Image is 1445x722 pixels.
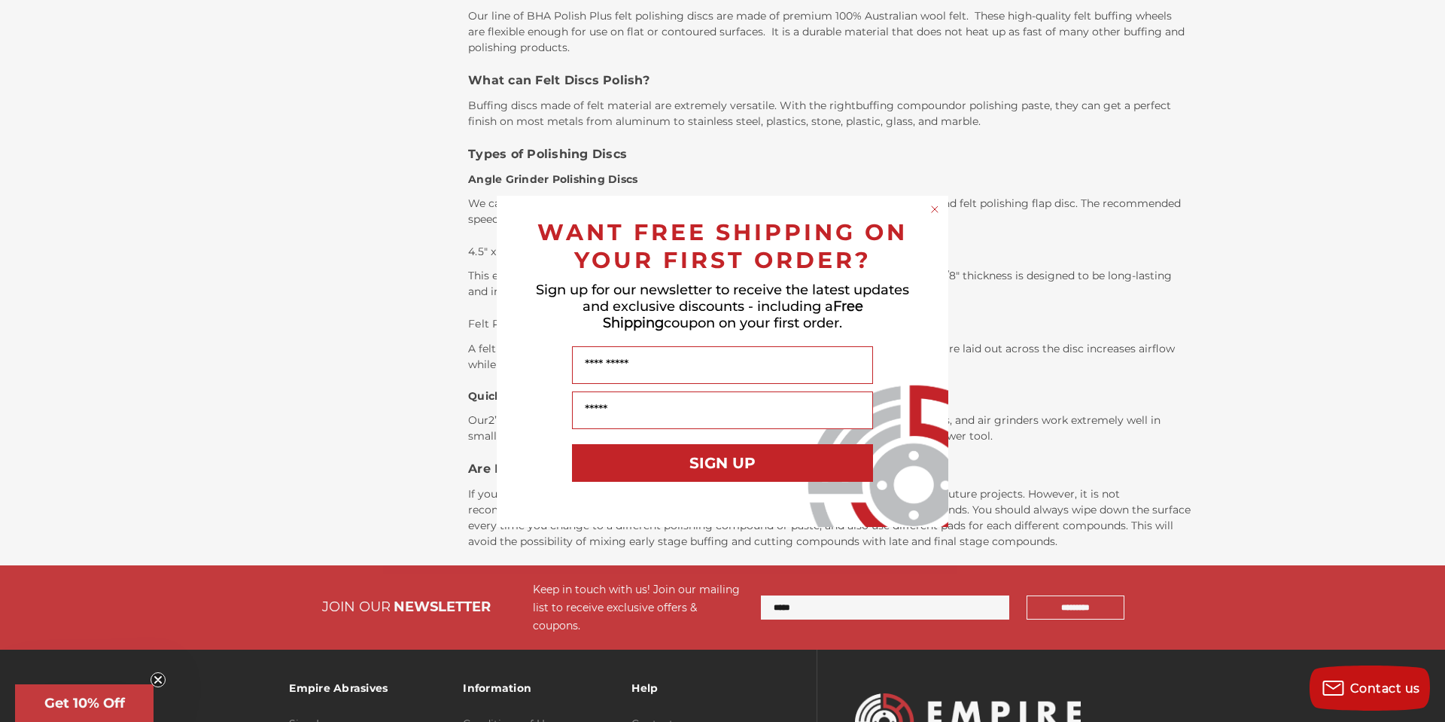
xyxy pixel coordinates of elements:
[572,444,873,482] button: SIGN UP
[1310,666,1430,711] button: Contact us
[603,298,863,331] span: Free Shipping
[927,202,942,217] button: Close dialog
[1350,681,1420,696] span: Contact us
[536,282,909,331] span: Sign up for our newsletter to receive the latest updates and exclusive discounts - including a co...
[537,218,908,274] span: WANT FREE SHIPPING ON YOUR FIRST ORDER?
